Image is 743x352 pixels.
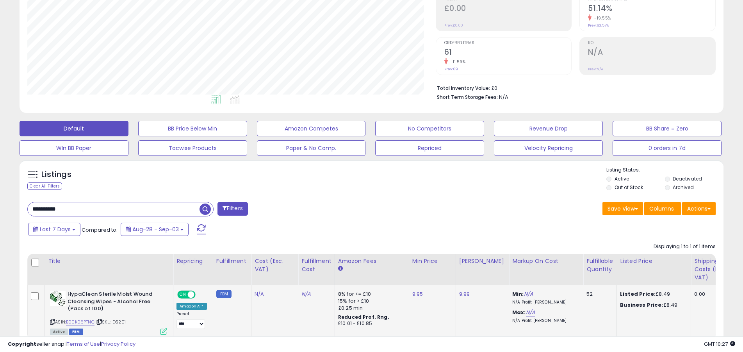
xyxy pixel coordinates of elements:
b: Total Inventory Value: [437,85,490,91]
button: No Competitors [375,121,484,136]
div: 0.00 [694,291,732,298]
button: Filters [217,202,248,216]
span: 2025-09-11 10:27 GMT [704,340,735,348]
span: N/A [499,93,508,101]
div: 8% for <= £10 [338,291,403,298]
small: Prev: 63.57% [588,23,609,28]
label: Active [615,175,629,182]
button: Paper & No Comp. [257,140,366,156]
small: Prev: 69 [444,67,458,71]
button: Amazon Competes [257,121,366,136]
b: HypaClean Sterile Moist Wound Cleansing Wipes - Alcohol Free (Pack of 100) [68,291,162,314]
div: 52 [586,291,611,298]
b: Listed Price: [620,290,656,298]
small: Amazon Fees. [338,265,343,272]
small: Prev: £0.00 [444,23,463,28]
span: All listings currently available for purchase on Amazon [50,329,68,335]
p: N/A Profit [PERSON_NAME] [512,318,577,323]
div: Fulfillment [216,257,248,265]
span: ON [178,291,188,298]
button: BB Share = Zero [613,121,722,136]
b: Min: [512,290,524,298]
h2: N/A [588,48,715,58]
small: Prev: N/A [588,67,603,71]
a: Privacy Policy [101,340,135,348]
h2: £0.00 [444,4,572,14]
label: Deactivated [673,175,702,182]
div: £8.49 [620,302,685,309]
h5: Listings [41,169,71,180]
span: FBM [69,329,83,335]
div: £0.25 min [338,305,403,312]
div: Shipping Costs (Exc. VAT) [694,257,734,282]
div: Amazon Fees [338,257,406,265]
a: N/A [524,290,533,298]
th: The percentage added to the cost of goods (COGS) that forms the calculator for Min & Max prices. [509,254,583,285]
span: ROI [588,41,715,45]
button: Actions [682,202,716,215]
small: -19.55% [592,15,611,21]
b: Short Term Storage Fees: [437,94,498,100]
div: Repricing [176,257,210,265]
div: Fulfillment Cost [301,257,331,273]
label: Out of Stock [615,184,643,191]
b: Business Price: [620,301,663,309]
span: Last 7 Days [40,225,71,233]
h2: 51.14% [588,4,715,14]
a: Terms of Use [67,340,100,348]
span: Aug-28 - Sep-03 [132,225,179,233]
div: Displaying 1 to 1 of 1 items [654,243,716,250]
button: Velocity Repricing [494,140,603,156]
span: Columns [649,205,674,213]
div: seller snap | | [8,341,135,348]
b: Reduced Prof. Rng. [338,314,389,320]
div: [PERSON_NAME] [459,257,506,265]
span: Compared to: [82,226,118,234]
a: N/A [255,290,264,298]
button: Revenue Drop [494,121,603,136]
div: ASIN: [50,291,167,334]
a: N/A [301,290,311,298]
button: Last 7 Days [28,223,80,236]
button: Save View [602,202,643,215]
div: Markup on Cost [512,257,580,265]
label: Archived [673,184,694,191]
button: 0 orders in 7d [613,140,722,156]
button: Columns [644,202,681,215]
div: Min Price [412,257,453,265]
strong: Copyright [8,340,36,348]
button: BB Price Below Min [138,121,247,136]
b: Max: [512,309,526,316]
a: 9.95 [412,290,423,298]
div: Fulfillable Quantity [586,257,613,273]
button: WIn BB Paper [20,140,128,156]
small: -11.59% [448,59,466,65]
img: 51QInWbVogL._SL40_.jpg [50,291,66,306]
a: B00K06PTNC [66,319,94,325]
a: N/A [526,309,535,316]
p: Listing States: [606,166,723,174]
div: Clear All Filters [27,182,62,190]
p: N/A Profit [PERSON_NAME] [512,300,577,305]
div: Preset: [176,311,207,329]
small: FBM [216,290,232,298]
div: £8.49 [620,291,685,298]
button: Aug-28 - Sep-03 [121,223,189,236]
div: Title [48,257,170,265]
div: 15% for > £10 [338,298,403,305]
div: Amazon AI * [176,303,207,310]
h2: 61 [444,48,572,58]
button: Repriced [375,140,484,156]
span: | SKU: D5201 [96,319,126,325]
div: Listed Price [620,257,688,265]
span: OFF [194,291,207,298]
span: Ordered Items [444,41,572,45]
button: Default [20,121,128,136]
div: £10.01 - £10.85 [338,320,403,327]
a: 9.99 [459,290,470,298]
div: Cost (Exc. VAT) [255,257,295,273]
button: Tacwise Products [138,140,247,156]
li: £0 [437,83,710,92]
